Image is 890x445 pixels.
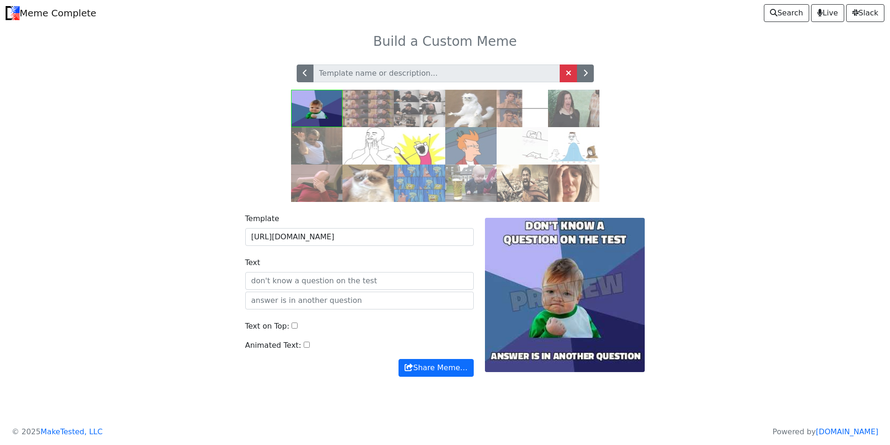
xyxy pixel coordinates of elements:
[41,427,103,436] a: MakeTested, LLC
[291,127,342,165] img: saltbae.jpg
[394,165,445,202] img: stop.jpg
[548,90,599,127] img: agnes.jpg
[497,127,548,165] img: bongo.jpg
[245,321,290,332] label: Text on Top:
[245,228,474,246] input: Background Image URL
[313,65,560,82] input: Template name or description...
[291,90,342,127] img: success.jpg
[342,90,394,127] img: ptj.jpg
[445,165,497,202] img: drunk.jpg
[548,127,599,165] img: midwit.jpg
[245,272,474,290] input: don't know a question on the test
[817,7,838,19] span: Live
[811,4,844,22] a: Live
[816,427,878,436] a: [DOMAIN_NAME]
[6,4,96,22] a: Meme Complete
[142,34,748,50] h3: Build a Custom Meme
[342,165,394,202] img: grumpycat.jpg
[852,7,878,19] span: Slack
[6,6,20,20] img: Meme Complete
[773,426,878,438] p: Powered by
[12,426,103,438] p: © 2025
[846,4,884,22] a: Slack
[497,90,548,127] img: glasses.jpg
[291,165,342,202] img: facepalm.jpg
[548,165,599,202] img: fwp.jpg
[445,127,497,165] img: fry.jpg
[342,127,394,165] img: feelsgood.jpg
[245,257,260,268] label: Text
[245,292,474,309] input: answer is in another question
[764,4,809,22] a: Search
[770,7,803,19] span: Search
[394,90,445,127] img: chair.jpg
[245,340,301,351] label: Animated Text:
[394,127,445,165] img: xy.jpg
[445,90,497,127] img: persian.jpg
[497,165,548,202] img: sparta.jpg
[245,213,279,224] label: Template
[399,359,473,377] button: Share Meme…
